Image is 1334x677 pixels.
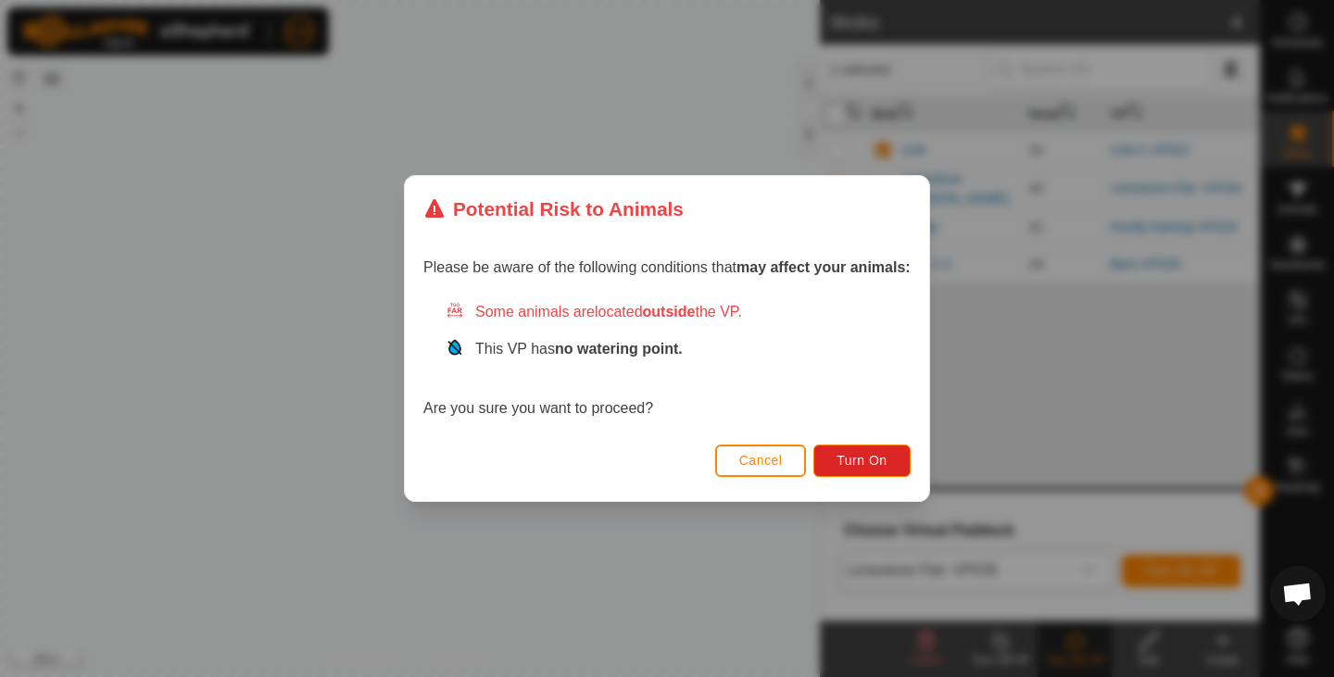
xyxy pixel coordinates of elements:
[715,445,807,477] button: Cancel
[837,453,887,468] span: Turn On
[423,194,684,223] div: Potential Risk to Animals
[1270,566,1326,621] div: Open chat
[739,453,783,468] span: Cancel
[423,301,911,420] div: Are you sure you want to proceed?
[446,301,911,323] div: Some animals are
[814,445,911,477] button: Turn On
[595,304,742,320] span: located the VP.
[423,259,911,275] span: Please be aware of the following conditions that
[475,341,683,357] span: This VP has
[643,304,696,320] strong: outside
[736,259,911,275] strong: may affect your animals:
[555,341,683,357] strong: no watering point.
